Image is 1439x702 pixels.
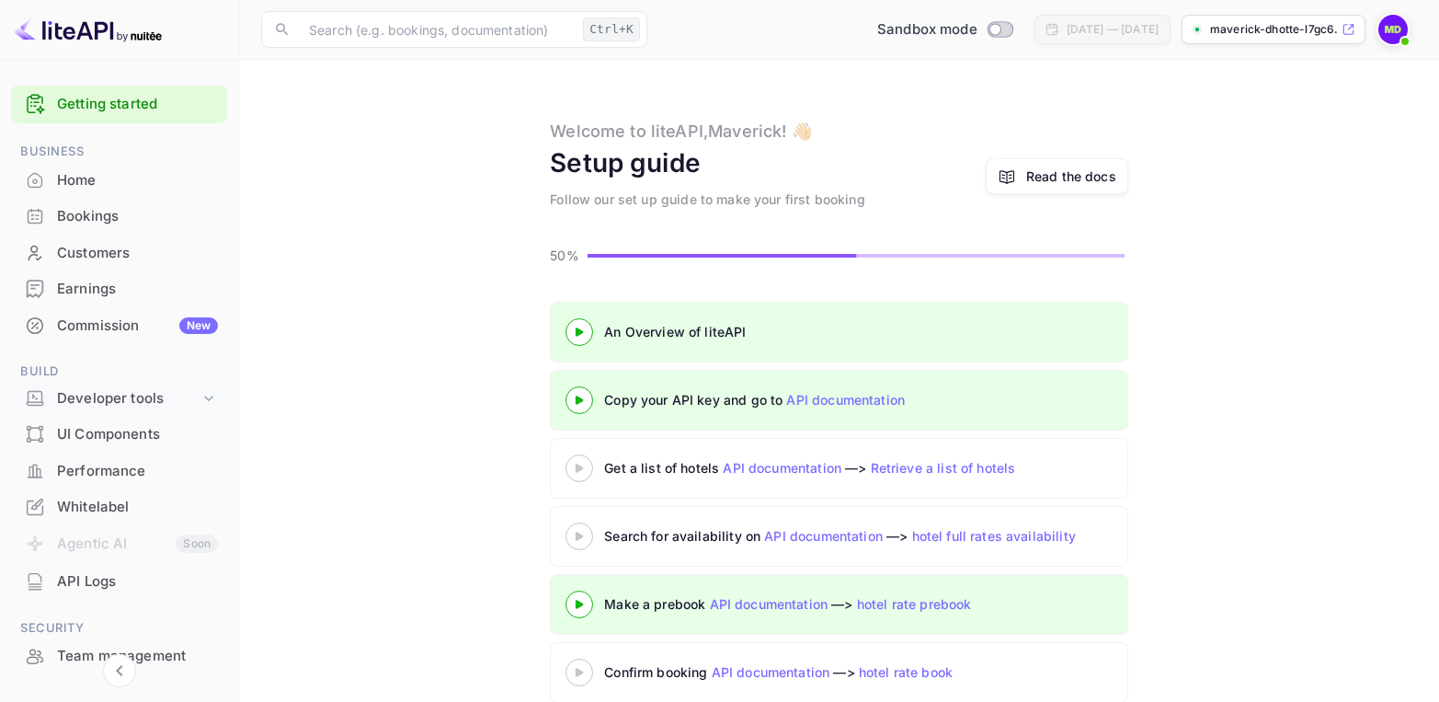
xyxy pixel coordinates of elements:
div: Ctrl+K [583,17,640,41]
span: Sandbox mode [877,19,977,40]
a: Bookings [11,199,227,233]
div: Get a list of hotels —> [604,458,1064,478]
div: Whitelabel [57,497,218,518]
span: Business [11,142,227,162]
img: LiteAPI logo [15,15,162,44]
a: Customers [11,236,227,270]
input: Search (e.g. bookings, documentation) [298,11,576,48]
a: hotel rate prebook [857,596,972,612]
div: Follow our set up guide to make your first booking [550,190,865,209]
div: Performance [57,461,218,482]
a: API documentation [723,460,841,476]
div: Customers [57,243,218,264]
div: Customers [11,236,227,271]
div: Earnings [11,271,227,307]
div: Team management [57,646,218,667]
a: Read the docs [986,158,1128,194]
a: API documentation [786,392,905,408]
div: CommissionNew [11,308,227,344]
a: Retrieve a list of hotels [871,460,1016,476]
div: API Logs [11,564,227,600]
div: Copy your API key and go to [604,390,1064,409]
p: maverick-dhotte-l7gc6.... [1210,21,1338,38]
div: New [179,317,218,334]
div: Team management [11,639,227,674]
button: Collapse navigation [103,654,136,687]
a: API documentation [710,596,828,612]
div: API Logs [57,571,218,593]
div: Commission [57,316,218,337]
div: Confirm booking —> [604,662,1064,682]
div: UI Components [11,417,227,453]
a: Getting started [57,94,218,115]
div: Bookings [11,199,227,235]
div: UI Components [57,424,218,445]
div: Getting started [11,86,227,123]
img: Maverick Dhotte [1378,15,1408,44]
div: Make a prebook —> [604,594,1064,614]
p: 50% [550,246,582,265]
div: Bookings [57,206,218,227]
div: Whitelabel [11,489,227,525]
a: API documentation [712,664,830,680]
a: Team management [11,639,227,673]
span: Security [11,618,227,639]
a: Performance [11,454,227,488]
div: Developer tools [57,388,200,409]
div: Home [11,163,227,199]
div: Switch to Production mode [870,19,1020,40]
div: [DATE] — [DATE] [1067,21,1159,38]
span: Build [11,362,227,382]
div: Developer tools [11,383,227,415]
div: Home [57,170,218,191]
div: Setup guide [550,144,701,182]
a: hotel full rates availability [912,528,1076,544]
a: API Logs [11,564,227,598]
div: Earnings [57,279,218,300]
a: Home [11,163,227,197]
a: Earnings [11,271,227,305]
div: Welcome to liteAPI, Maverick ! 👋🏻 [550,119,812,144]
a: CommissionNew [11,308,227,342]
div: Search for availability on —> [604,526,1248,546]
a: API documentation [764,528,883,544]
a: hotel rate book [859,664,953,680]
div: Performance [11,454,227,489]
a: UI Components [11,417,227,451]
a: Read the docs [1026,167,1116,186]
div: An Overview of liteAPI [604,322,1064,341]
a: Whitelabel [11,489,227,524]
